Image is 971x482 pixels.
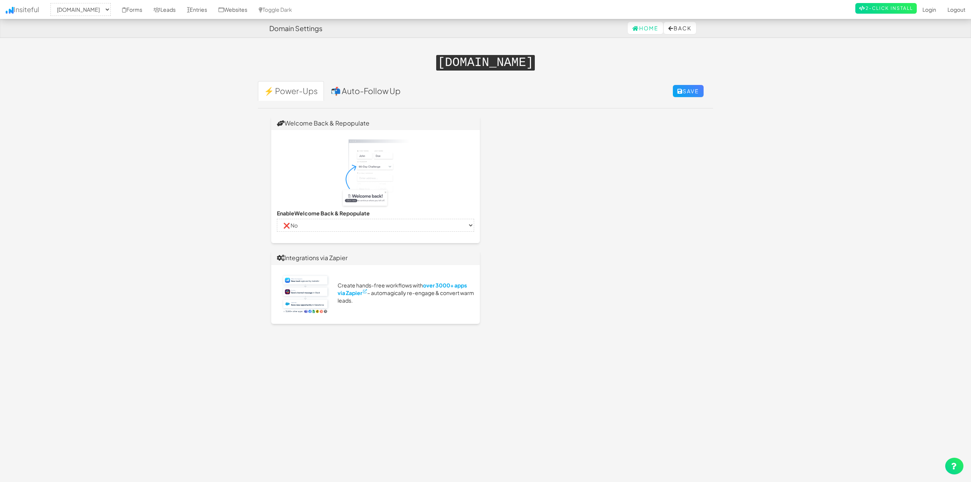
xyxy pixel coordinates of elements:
a: ⚡ Power-Ups [258,81,324,101]
button: Save [673,85,704,97]
img: repopulate.png [338,136,413,209]
img: icon.png [6,7,14,14]
h3: Integrations via Zapier [277,254,474,261]
a: Home [628,22,663,34]
a: 📬 Auto-Follow Up [325,81,407,101]
img: zapier-form-tracking.png [277,271,334,319]
strong: Welcome Back & Repopulate [294,210,370,217]
label: Enable [277,209,370,217]
kbd: [DOMAIN_NAME] [436,55,535,71]
p: Create hands-free workflows with – automagically re-engage & convert warm leads. [338,281,474,304]
h3: Welcome Back & Repopulate [277,120,474,127]
button: Back [664,22,696,34]
a: 2-Click Install [855,3,917,14]
a: over 3000+ apps via Zapier [338,282,467,296]
h4: Domain Settings [269,25,322,32]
